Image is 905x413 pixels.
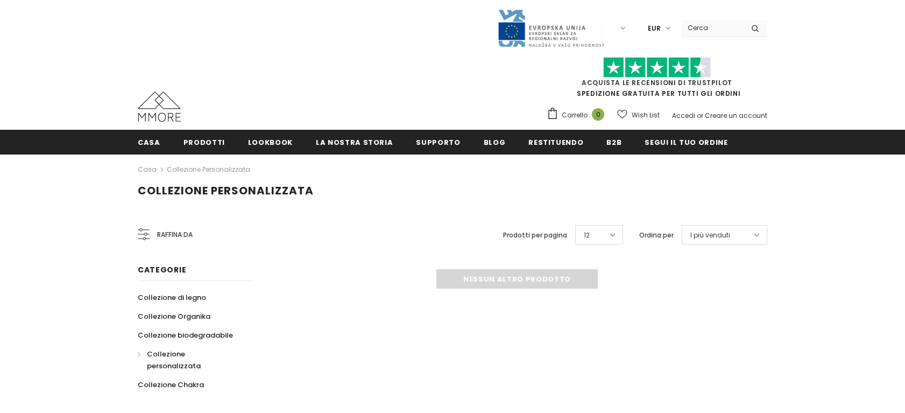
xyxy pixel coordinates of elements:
span: B2B [606,137,621,148]
span: Restituendo [528,137,583,148]
span: Collezione biodegradabile [138,330,233,340]
input: Search Site [681,20,743,36]
a: B2B [606,130,621,154]
span: Collezione di legno [138,292,206,303]
span: or [697,111,703,120]
a: Acquista le recensioni di TrustPilot [582,78,732,87]
span: Categorie [138,264,186,275]
span: Collezione personalizzata [147,349,201,371]
a: Collezione personalizzata [167,165,250,174]
span: Wish List [632,110,660,121]
span: La nostra storia [316,137,393,148]
a: Javni Razpis [497,23,605,32]
span: Segui il tuo ordine [645,137,727,148]
span: Prodotti [183,137,225,148]
a: Collezione Chakra [138,375,204,394]
a: supporto [416,130,460,154]
span: SPEDIZIONE GRATUITA PER TUTTI GLI ORDINI [547,62,767,98]
a: Segui il tuo ordine [645,130,727,154]
label: Prodotti per pagina [503,230,567,241]
span: Raffina da [157,229,193,241]
img: Casi MMORE [138,92,181,122]
label: Ordina per [639,230,674,241]
span: 0 [592,108,604,121]
a: Carrello 0 [547,107,610,123]
a: Collezione Organika [138,307,210,326]
span: Collezione Organika [138,311,210,321]
a: Blog [484,130,506,154]
a: Prodotti [183,130,225,154]
span: Casa [138,137,160,148]
span: Lookbook [248,137,293,148]
a: Wish List [617,106,660,124]
span: Collezione personalizzata [138,183,314,198]
span: supporto [416,137,460,148]
a: Restituendo [528,130,583,154]
a: Collezione personalizzata [138,345,239,375]
span: 12 [584,230,590,241]
span: Blog [484,137,506,148]
a: Accedi [672,111,695,120]
a: Casa [138,130,160,154]
a: Casa [138,163,157,176]
span: EUR [648,23,661,34]
span: Collezione Chakra [138,380,204,390]
a: Creare un account [705,111,767,120]
a: Lookbook [248,130,293,154]
span: I più venduti [690,230,730,241]
a: La nostra storia [316,130,393,154]
span: Carrello [562,110,588,121]
img: Javni Razpis [497,9,605,48]
a: Collezione biodegradabile [138,326,233,345]
a: Collezione di legno [138,288,206,307]
img: Fidati di Pilot Stars [603,57,711,78]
